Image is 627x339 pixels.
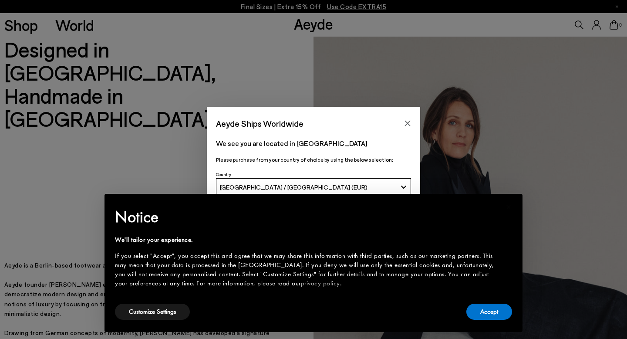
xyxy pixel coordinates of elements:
[498,197,519,217] button: Close this notice
[220,183,367,191] span: [GEOGRAPHIC_DATA] / [GEOGRAPHIC_DATA] (EUR)
[115,251,498,288] div: If you select "Accept", you accept this and agree that we may share this information with third p...
[401,117,414,130] button: Close
[216,156,411,164] p: Please purchase from your country of choice by using the below selection:
[506,200,512,214] span: ×
[216,116,303,131] span: Aeyde Ships Worldwide
[115,304,190,320] button: Customize Settings
[216,172,231,177] span: Country
[216,138,411,149] p: We see you are located in [GEOGRAPHIC_DATA]
[301,279,340,288] a: privacy policy
[115,235,498,244] div: We'll tailor your experience.
[466,304,512,320] button: Accept
[115,206,498,228] h2: Notice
